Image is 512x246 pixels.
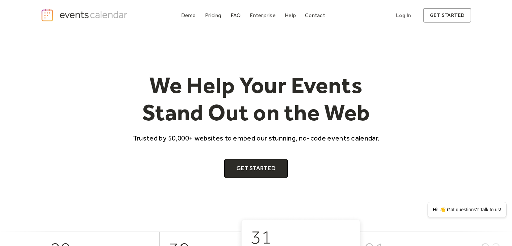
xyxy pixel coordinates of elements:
a: get started [423,8,471,23]
div: FAQ [231,13,241,17]
div: Pricing [205,13,221,17]
a: Get Started [224,159,288,178]
div: Enterprise [250,13,275,17]
a: Demo [178,11,199,20]
a: home [41,8,130,22]
p: Trusted by 50,000+ websites to embed our stunning, no-code events calendar. [127,133,385,143]
h1: We Help Your Events Stand Out on the Web [127,71,385,126]
a: Log In [389,8,418,23]
a: Pricing [202,11,224,20]
a: Contact [302,11,328,20]
div: Demo [181,13,196,17]
div: Contact [305,13,325,17]
div: Help [285,13,296,17]
a: FAQ [228,11,244,20]
a: Help [282,11,299,20]
a: Enterprise [247,11,278,20]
